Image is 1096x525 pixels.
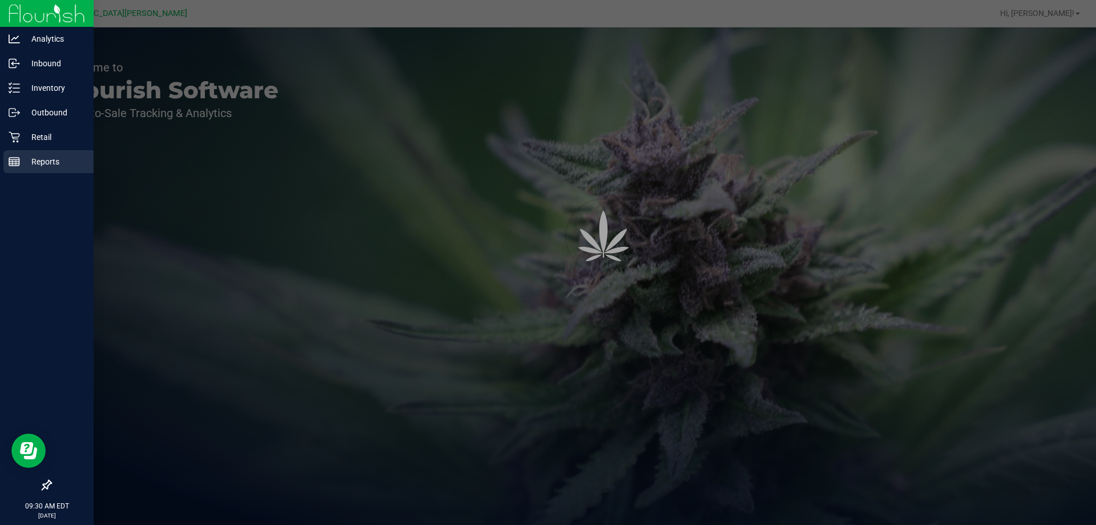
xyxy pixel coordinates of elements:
[20,130,88,144] p: Retail
[9,156,20,167] inline-svg: Reports
[20,106,88,119] p: Outbound
[20,155,88,169] p: Reports
[9,131,20,143] inline-svg: Retail
[5,501,88,511] p: 09:30 AM EDT
[9,33,20,45] inline-svg: Analytics
[20,81,88,95] p: Inventory
[5,511,88,520] p: [DATE]
[9,58,20,69] inline-svg: Inbound
[9,82,20,94] inline-svg: Inventory
[20,32,88,46] p: Analytics
[20,57,88,70] p: Inbound
[9,107,20,118] inline-svg: Outbound
[11,434,46,468] iframe: Resource center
